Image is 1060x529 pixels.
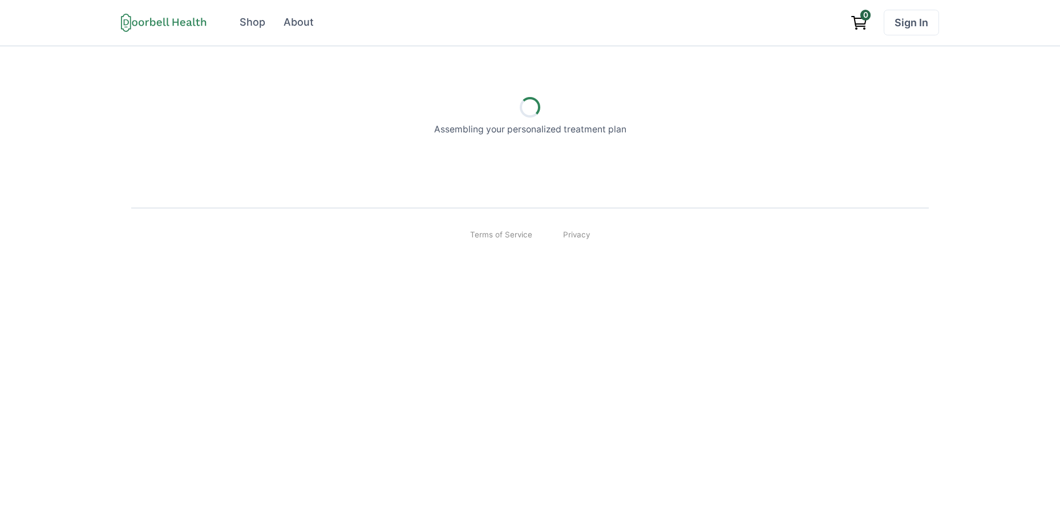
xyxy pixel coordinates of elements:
a: Privacy [563,229,590,240]
a: Shop [232,10,273,35]
a: Terms of Service [470,229,532,240]
a: Sign In [884,10,939,35]
p: Assembling your personalized treatment plan [434,123,626,136]
a: About [276,10,321,35]
div: Shop [240,15,265,30]
a: View cart [845,10,873,35]
div: About [284,15,314,30]
span: 0 [860,10,871,20]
